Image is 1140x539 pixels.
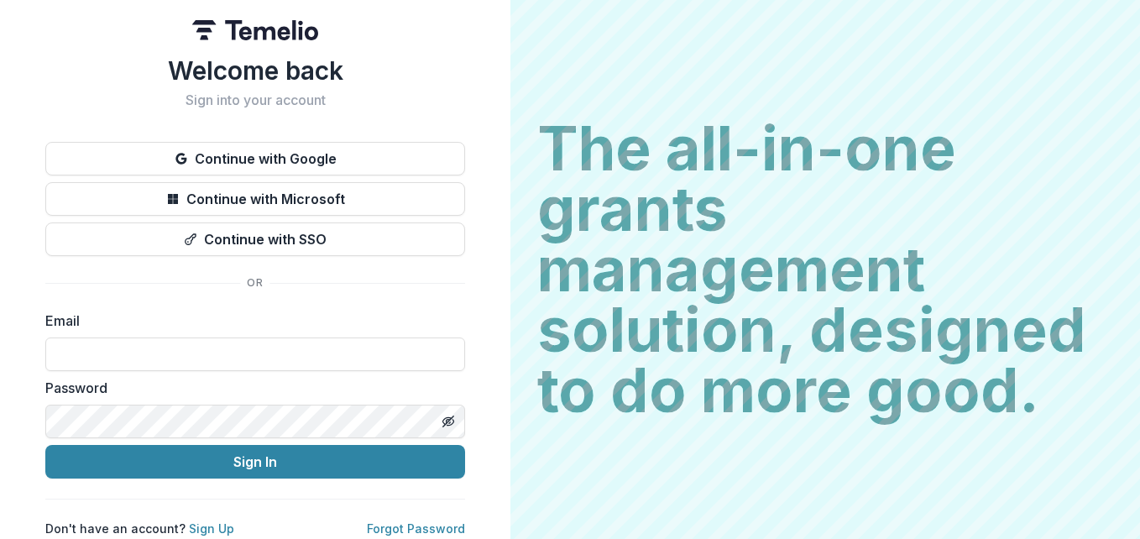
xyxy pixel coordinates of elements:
[45,445,465,479] button: Sign In
[45,378,455,398] label: Password
[45,92,465,108] h2: Sign into your account
[189,521,234,536] a: Sign Up
[192,20,318,40] img: Temelio
[45,520,234,537] p: Don't have an account?
[45,311,455,331] label: Email
[367,521,465,536] a: Forgot Password
[435,408,462,435] button: Toggle password visibility
[45,142,465,175] button: Continue with Google
[45,182,465,216] button: Continue with Microsoft
[45,222,465,256] button: Continue with SSO
[45,55,465,86] h1: Welcome back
